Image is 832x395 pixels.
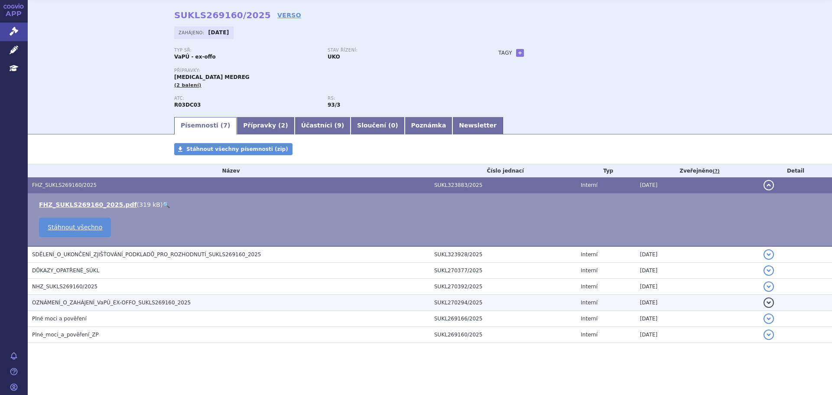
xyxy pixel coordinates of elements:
button: detail [764,313,774,324]
td: SUKL269166/2025 [430,311,576,327]
td: SUKL269160/2025 [430,327,576,343]
a: Stáhnout všechny písemnosti (zip) [174,143,292,155]
a: + [516,49,524,57]
span: Stáhnout všechny písemnosti (zip) [186,146,288,152]
span: 319 kB [139,201,160,208]
td: SUKL323928/2025 [430,246,576,263]
strong: preventivní antiastmatika, antileukotrieny, p.o. [328,102,340,108]
span: Plné_moci_a_pověření_ZP [32,332,99,338]
a: 🔍 [162,201,170,208]
td: [DATE] [636,246,760,263]
th: Název [28,164,430,177]
span: 7 [223,122,227,129]
button: detail [764,265,774,276]
a: Poznámka [405,117,453,134]
button: detail [764,330,774,340]
td: [DATE] [636,279,760,295]
span: 0 [391,122,395,129]
span: Interní [581,268,598,274]
a: Sloučení (0) [351,117,404,134]
a: Účastníci (9) [295,117,351,134]
th: Detail [759,164,832,177]
td: SUKL323883/2025 [430,177,576,193]
span: Interní [581,316,598,322]
th: Zveřejněno [636,164,760,177]
td: [DATE] [636,327,760,343]
span: DŮKAZY_OPATŘENÉ_SÚKL [32,268,99,274]
button: detail [764,297,774,308]
button: detail [764,281,774,292]
strong: UKO [328,54,340,60]
span: (2 balení) [174,82,201,88]
h3: Tagy [498,48,512,58]
span: Zahájeno: [179,29,206,36]
a: Newsletter [452,117,503,134]
td: [DATE] [636,295,760,311]
abbr: (?) [713,168,720,174]
span: NHZ_SUKLS269160/2025 [32,284,97,290]
strong: VaPÚ - ex-offo [174,54,216,60]
a: Stáhnout všechno [39,218,111,237]
span: Interní [581,300,598,306]
p: Přípravky: [174,68,481,73]
strong: MONTELUKAST [174,102,201,108]
th: Typ [576,164,635,177]
strong: SUKLS269160/2025 [174,10,271,20]
span: Interní [581,332,598,338]
span: Interní [581,284,598,290]
p: Typ SŘ: [174,48,319,53]
span: Interní [581,182,598,188]
td: SUKL270294/2025 [430,295,576,311]
td: SUKL270392/2025 [430,279,576,295]
a: VERSO [277,11,301,20]
button: detail [764,180,774,190]
td: [DATE] [636,263,760,279]
li: ( ) [39,200,823,209]
p: ATC: [174,96,319,101]
span: Interní [581,251,598,258]
strong: [DATE] [208,29,229,36]
td: [DATE] [636,311,760,327]
a: Písemnosti (7) [174,117,237,134]
span: FHZ_SUKLS269160/2025 [32,182,97,188]
button: detail [764,249,774,260]
span: OZNÁMENÍ_O_ZAHÁJENÍ_VaPÚ_EX-OFFO_SUKLS269160_2025 [32,300,191,306]
span: SDĚLENÍ_O_UKONČENÍ_ZJIŠŤOVÁNÍ_PODKLADŮ_PRO_ROZHODNUTÍ_SUKLS269160_2025 [32,251,261,258]
th: Číslo jednací [430,164,576,177]
span: Plné moci a pověření [32,316,87,322]
span: [MEDICAL_DATA] MEDREG [174,74,250,80]
span: 2 [281,122,286,129]
a: Přípravky (2) [237,117,294,134]
td: SUKL270377/2025 [430,263,576,279]
a: FHZ_SUKLS269160_2025.pdf [39,201,137,208]
span: 9 [337,122,341,129]
p: RS: [328,96,472,101]
p: Stav řízení: [328,48,472,53]
td: [DATE] [636,177,760,193]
